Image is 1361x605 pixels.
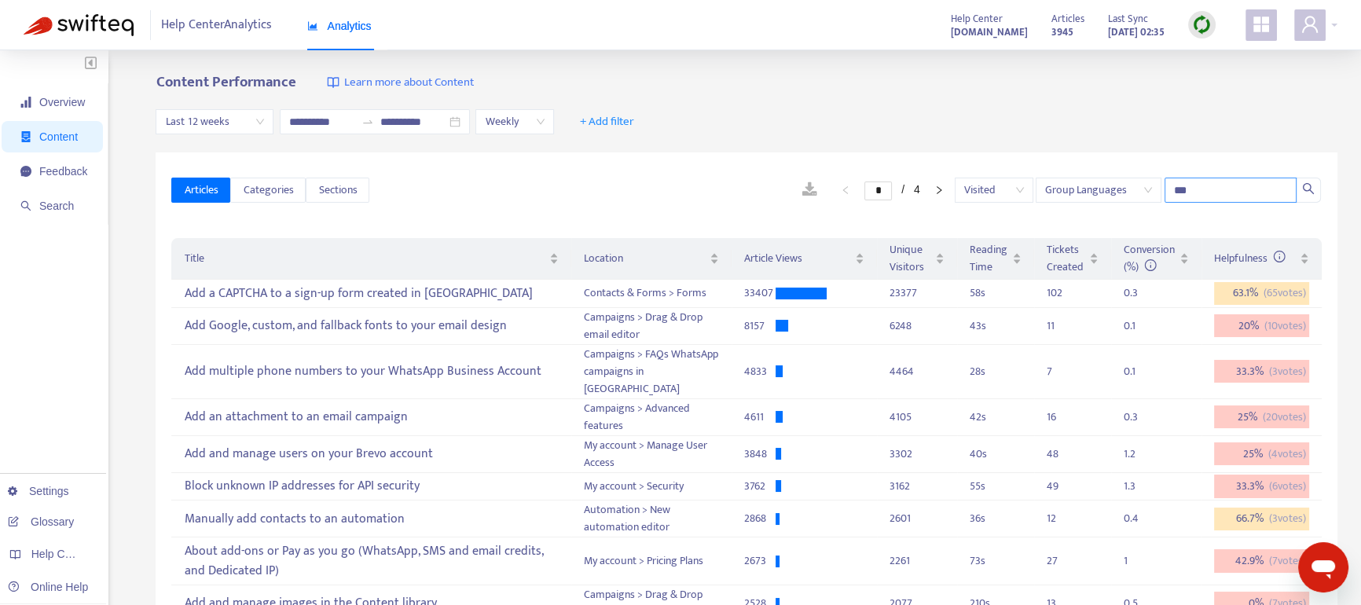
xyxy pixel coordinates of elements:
[571,308,732,345] td: Campaigns > Drag & Drop email editor
[584,250,706,267] span: Location
[230,178,306,203] button: Categories
[39,130,78,143] span: Content
[571,473,732,501] td: My account > Security
[877,238,957,280] th: Unique Visitors
[1124,445,1155,463] div: 1.2
[31,548,96,560] span: Help Centers
[571,238,732,280] th: Location
[833,181,858,200] button: left
[39,165,87,178] span: Feedback
[1214,360,1309,383] div: 33.3 %
[343,74,473,92] span: Learn more about Content
[1047,552,1078,570] div: 27
[744,284,776,302] div: 33407
[744,409,776,426] div: 4611
[1108,10,1148,27] span: Last Sync
[1269,510,1306,527] span: ( 3 votes)
[1124,363,1155,380] div: 0.1
[184,181,218,199] span: Articles
[24,14,134,36] img: Swifteq
[1124,240,1175,276] span: Conversion (%)
[951,10,1003,27] span: Help Center
[732,238,877,280] th: Article Views
[970,241,1009,276] span: Reading Time
[1214,314,1309,338] div: 20 %
[1047,284,1078,302] div: 102
[1214,405,1309,429] div: 25 %
[327,74,473,92] a: Learn more about Content
[1302,182,1315,195] span: search
[1192,15,1212,35] img: sync.dc5367851b00ba804db3.png
[171,178,230,203] button: Articles
[8,515,74,528] a: Glossary
[1034,238,1112,280] th: Tickets Created
[1047,317,1078,335] div: 11
[970,409,1022,426] div: 42 s
[1214,282,1309,306] div: 63.1 %
[1269,552,1306,570] span: ( 7 votes)
[890,409,945,426] div: 4105
[744,445,776,463] div: 3848
[20,200,31,211] span: search
[184,358,559,384] div: Add multiple phone numbers to your WhatsApp Business Account
[184,474,559,500] div: Block unknown IP addresses for API security
[951,24,1028,41] strong: [DOMAIN_NAME]
[1214,549,1309,573] div: 42.9 %
[970,284,1022,302] div: 58 s
[485,110,545,134] span: Weekly
[890,552,945,570] div: 2261
[901,183,904,196] span: /
[184,538,559,584] div: About add-ons or Pay as you go (WhatsApp, SMS and email credits, and Dedicated IP)
[307,20,372,32] span: Analytics
[571,345,732,399] td: Campaigns > FAQs WhatsApp campaigns in [GEOGRAPHIC_DATA]
[361,115,374,128] span: to
[744,317,776,335] div: 8157
[571,280,732,308] td: Contacts & Forms > Forms
[1124,284,1155,302] div: 0.3
[964,178,1024,202] span: Visited
[8,581,88,593] a: Online Help
[568,109,646,134] button: + Add filter
[951,23,1028,41] a: [DOMAIN_NAME]
[184,441,559,467] div: Add and manage users on your Brevo account
[890,510,945,527] div: 2601
[361,115,374,128] span: swap-right
[243,181,293,199] span: Categories
[864,181,920,200] li: 1/4
[1264,284,1306,302] span: ( 65 votes)
[39,96,85,108] span: Overview
[1214,249,1286,267] span: Helpfulness
[307,20,318,31] span: area-chart
[184,250,546,267] span: Title
[890,445,945,463] div: 3302
[970,510,1022,527] div: 36 s
[1269,478,1306,495] span: ( 6 votes)
[1047,510,1078,527] div: 12
[1047,363,1078,380] div: 7
[571,436,732,473] td: My account > Manage User Access
[39,200,74,212] span: Search
[744,510,776,527] div: 2868
[1051,10,1084,27] span: Articles
[171,238,571,280] th: Title
[833,181,858,200] li: Previous Page
[890,317,945,335] div: 6248
[184,506,559,532] div: Manually add contacts to an automation
[156,70,295,94] b: Content Performance
[1124,510,1155,527] div: 0.4
[1047,445,1078,463] div: 48
[890,478,945,495] div: 3162
[580,112,634,131] span: + Add filter
[1269,363,1306,380] span: ( 3 votes)
[571,399,732,436] td: Campaigns > Advanced features
[890,241,932,276] span: Unique Visitors
[1268,445,1306,463] span: ( 4 votes)
[1124,552,1155,570] div: 1
[957,238,1034,280] th: Reading Time
[318,181,357,199] span: Sections
[571,537,732,585] td: My account > Pricing Plans
[1252,15,1271,34] span: appstore
[934,185,944,195] span: right
[20,97,31,108] span: signal
[970,478,1022,495] div: 55 s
